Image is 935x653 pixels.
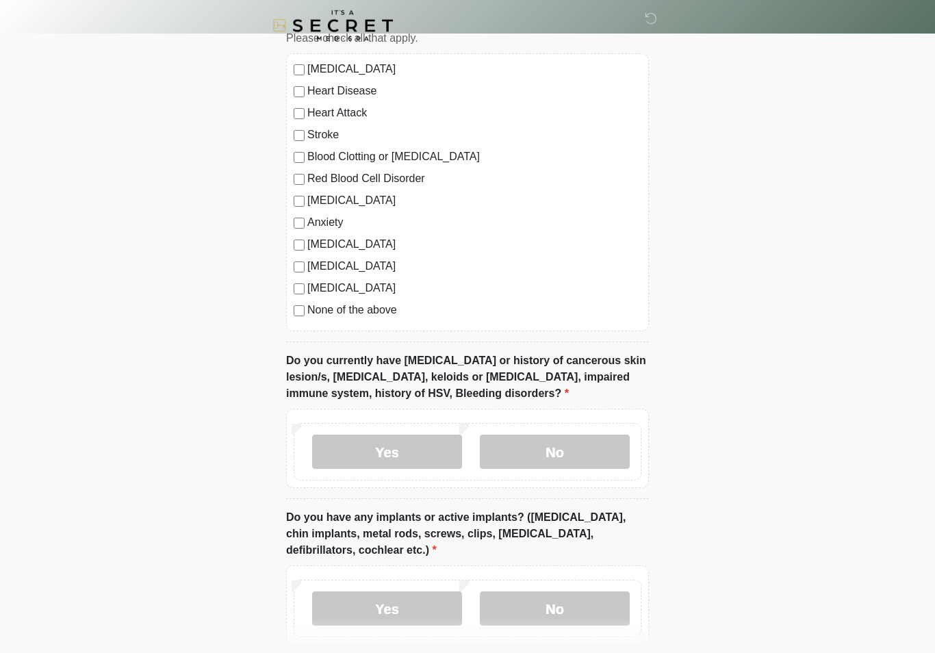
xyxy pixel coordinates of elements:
input: Red Blood Cell Disorder [294,175,305,185]
input: [MEDICAL_DATA] [294,240,305,251]
label: Blood Clotting or [MEDICAL_DATA] [307,149,641,166]
label: [MEDICAL_DATA] [307,193,641,209]
label: Heart Disease [307,84,641,100]
label: [MEDICAL_DATA] [307,237,641,253]
input: None of the above [294,306,305,317]
label: Yes [312,592,462,626]
label: Stroke [307,127,641,144]
input: [MEDICAL_DATA] [294,262,305,273]
label: Anxiety [307,215,641,231]
label: Heart Attack [307,105,641,122]
label: No [480,592,630,626]
label: [MEDICAL_DATA] [307,281,641,297]
input: Blood Clotting or [MEDICAL_DATA] [294,153,305,164]
img: It's A Secret Med Spa Logo [272,10,393,41]
input: Heart Disease [294,87,305,98]
label: No [480,435,630,470]
input: [MEDICAL_DATA] [294,65,305,76]
label: Do you have any implants or active implants? ([MEDICAL_DATA], chin implants, metal rods, screws, ... [286,510,649,559]
label: Do you currently have [MEDICAL_DATA] or history of cancerous skin lesion/s, [MEDICAL_DATA], keloi... [286,353,649,402]
input: Stroke [294,131,305,142]
label: Red Blood Cell Disorder [307,171,641,188]
label: Yes [312,435,462,470]
label: None of the above [307,303,641,319]
label: [MEDICAL_DATA] [307,259,641,275]
input: [MEDICAL_DATA] [294,284,305,295]
input: Heart Attack [294,109,305,120]
input: [MEDICAL_DATA] [294,196,305,207]
input: Anxiety [294,218,305,229]
label: [MEDICAL_DATA] [307,62,641,78]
